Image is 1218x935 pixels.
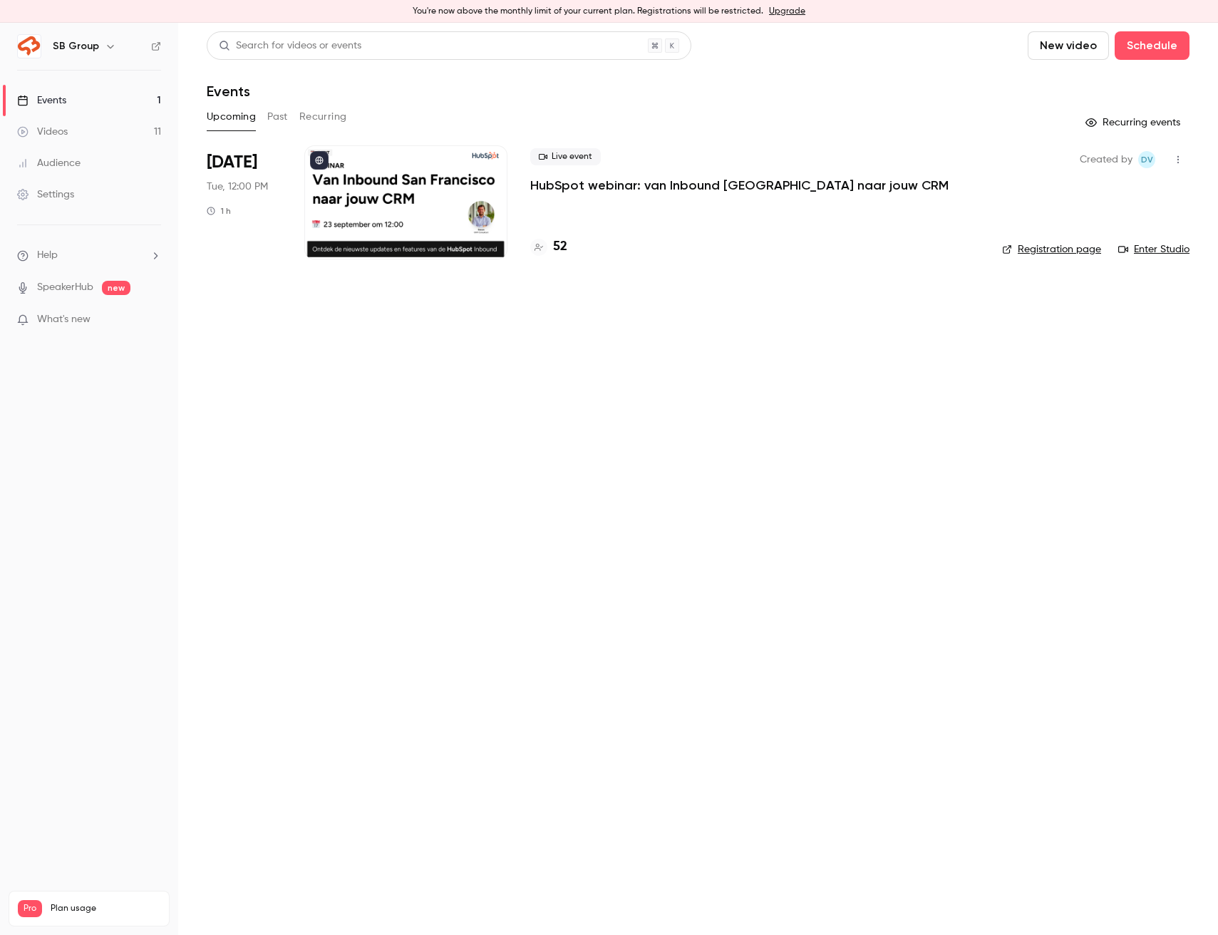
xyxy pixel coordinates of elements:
[53,39,99,53] h6: SB Group
[1079,111,1189,134] button: Recurring events
[37,312,91,327] span: What's new
[769,6,805,17] a: Upgrade
[207,205,231,217] div: 1 h
[37,248,58,263] span: Help
[553,237,567,257] h4: 52
[102,281,130,295] span: new
[144,314,161,326] iframe: Noticeable Trigger
[17,187,74,202] div: Settings
[207,105,256,128] button: Upcoming
[1002,242,1101,257] a: Registration page
[207,151,257,174] span: [DATE]
[17,156,81,170] div: Audience
[1118,242,1189,257] a: Enter Studio
[1080,151,1132,168] span: Created by
[1141,151,1153,168] span: Dv
[530,148,601,165] span: Live event
[37,280,93,295] a: SpeakerHub
[18,900,42,917] span: Pro
[51,903,160,914] span: Plan usage
[1115,31,1189,60] button: Schedule
[17,93,66,108] div: Events
[17,125,68,139] div: Videos
[299,105,347,128] button: Recurring
[1138,151,1155,168] span: Dante van der heijden
[207,180,268,194] span: Tue, 12:00 PM
[219,38,361,53] div: Search for videos or events
[530,177,949,194] a: HubSpot webinar: van Inbound [GEOGRAPHIC_DATA] naar jouw CRM
[17,248,161,263] li: help-dropdown-opener
[207,145,282,259] div: Sep 23 Tue, 12:00 PM (Europe/Amsterdam)
[267,105,288,128] button: Past
[1028,31,1109,60] button: New video
[207,83,250,100] h1: Events
[18,35,41,58] img: SB Group
[530,237,567,257] a: 52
